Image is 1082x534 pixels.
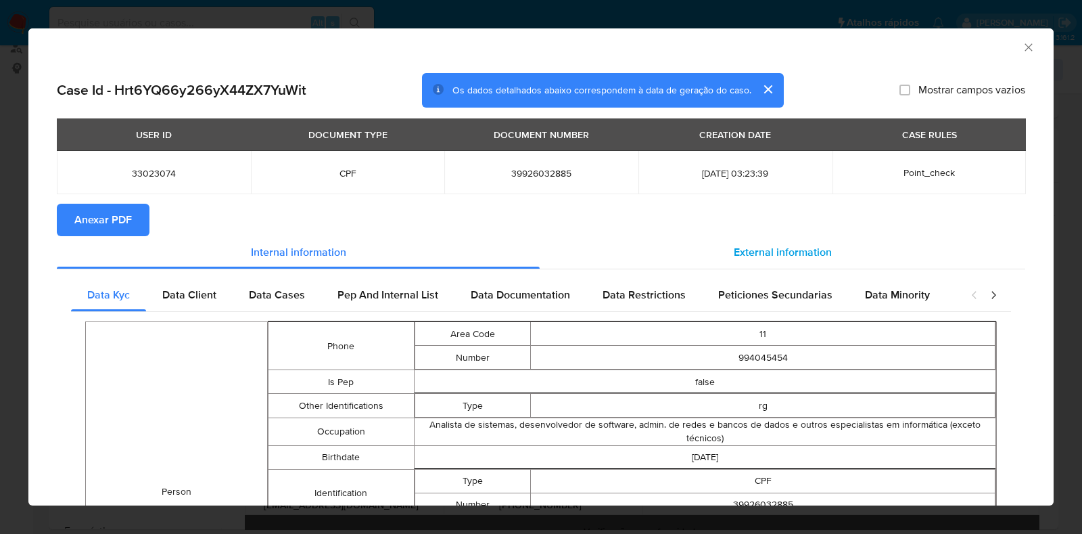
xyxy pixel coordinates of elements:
[865,287,930,303] span: Data Minority
[128,123,180,146] div: USER ID
[903,166,955,179] span: Point_check
[300,123,396,146] div: DOCUMENT TYPE
[414,370,996,394] td: false
[267,167,429,179] span: CPF
[251,244,346,260] span: Internal information
[28,28,1054,506] div: closure-recommendation-modal
[414,418,996,445] td: Analista de sistemas, desenvolvedor de software, admin. de redes e bancos de dados e outros espec...
[87,287,130,303] span: Data Kyc
[414,445,996,469] td: [DATE]
[337,287,438,303] span: Pep And Internal List
[268,370,414,394] td: Is Pep
[718,287,832,303] span: Peticiones Secundarias
[531,394,995,418] td: rg
[268,469,414,517] td: Identification
[268,322,414,370] td: Phone
[691,123,779,146] div: CREATION DATE
[899,85,910,95] input: Mostrar campos vazios
[249,287,305,303] span: Data Cases
[734,244,832,260] span: External information
[268,418,414,445] td: Occupation
[461,167,622,179] span: 39926032885
[471,287,570,303] span: Data Documentation
[486,123,597,146] div: DOCUMENT NUMBER
[57,204,149,236] button: Anexar PDF
[531,469,995,493] td: CPF
[415,346,531,370] td: Number
[57,81,306,99] h2: Case Id - Hrt6YQ66y266yX44ZX7YuWit
[531,493,995,516] td: 39926032885
[655,167,816,179] span: [DATE] 03:23:39
[57,236,1025,269] div: Detailed info
[268,394,414,418] td: Other Identifications
[531,346,995,370] td: 994045454
[74,205,132,235] span: Anexar PDF
[531,322,995,346] td: 11
[415,322,531,346] td: Area Code
[73,167,235,179] span: 33023074
[415,394,531,418] td: Type
[751,73,784,106] button: cerrar
[1022,41,1034,53] button: Fechar a janela
[918,83,1025,97] span: Mostrar campos vazios
[894,123,965,146] div: CASE RULES
[71,279,957,311] div: Detailed internal info
[162,287,216,303] span: Data Client
[268,445,414,469] td: Birthdate
[603,287,686,303] span: Data Restrictions
[452,83,751,97] span: Os dados detalhados abaixo correspondem à data de geração do caso.
[415,493,531,516] td: Number
[415,469,531,493] td: Type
